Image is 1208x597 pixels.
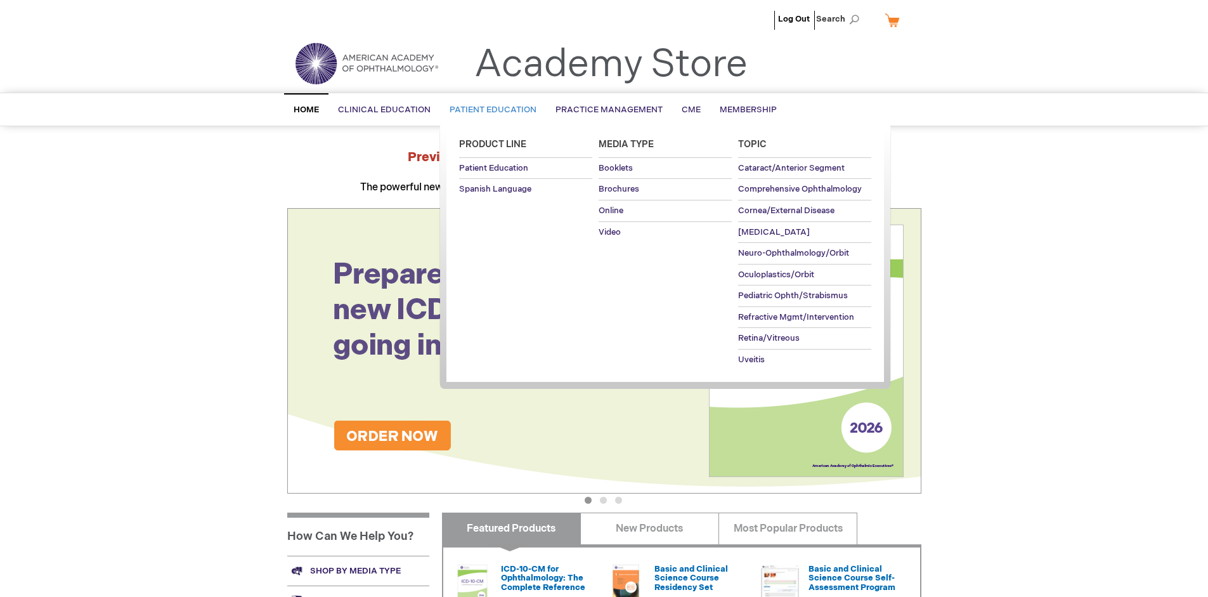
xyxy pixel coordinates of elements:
[738,312,854,322] span: Refractive Mgmt/Intervention
[450,105,536,115] span: Patient Education
[778,14,810,24] a: Log Out
[615,497,622,504] button: 3 of 3
[294,105,319,115] span: Home
[738,206,835,216] span: Cornea/External Disease
[599,163,633,173] span: Booklets
[738,184,862,194] span: Comprehensive Ophthalmology
[585,497,592,504] button: 1 of 3
[338,105,431,115] span: Clinical Education
[580,513,719,544] a: New Products
[501,564,585,593] a: ICD-10-CM for Ophthalmology: The Complete Reference
[738,291,848,301] span: Pediatric Ophth/Strabismus
[738,227,810,237] span: [MEDICAL_DATA]
[408,150,800,165] strong: Preview the at AAO 2025
[682,105,701,115] span: CME
[809,564,895,593] a: Basic and Clinical Science Course Self-Assessment Program
[287,556,429,586] a: Shop by media type
[599,227,621,237] span: Video
[600,497,607,504] button: 2 of 3
[738,139,767,150] span: Topic
[738,355,765,365] span: Uveitis
[459,163,528,173] span: Patient Education
[738,163,845,173] span: Cataract/Anterior Segment
[474,42,748,88] a: Academy Store
[599,206,623,216] span: Online
[459,139,526,150] span: Product Line
[738,333,800,343] span: Retina/Vitreous
[738,270,814,280] span: Oculoplastics/Orbit
[738,248,849,258] span: Neuro-Ophthalmology/Orbit
[816,6,864,32] span: Search
[599,184,639,194] span: Brochures
[654,564,728,593] a: Basic and Clinical Science Course Residency Set
[459,184,531,194] span: Spanish Language
[720,105,777,115] span: Membership
[287,513,429,556] h1: How Can We Help You?
[718,513,857,544] a: Most Popular Products
[442,513,581,544] a: Featured Products
[599,139,654,150] span: Media Type
[555,105,663,115] span: Practice Management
